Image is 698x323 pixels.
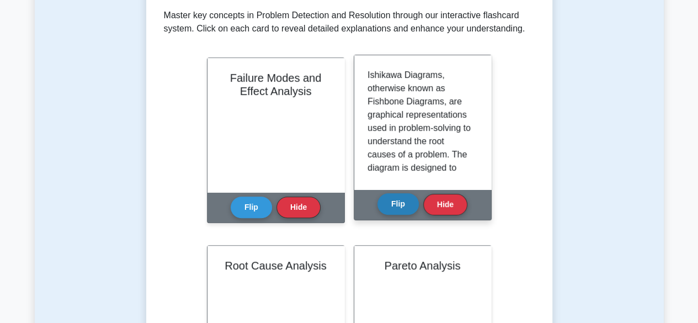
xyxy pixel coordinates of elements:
p: Master key concepts in Problem Detection and Resolution through our interactive flashcard system.... [164,9,535,35]
h2: Pareto Analysis [367,259,478,272]
button: Flip [231,197,272,218]
h2: Failure Modes and Effect Analysis [221,71,331,98]
h2: Root Cause Analysis [221,259,331,272]
button: Flip [377,193,419,215]
button: Hide [423,194,467,215]
button: Hide [276,197,321,218]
